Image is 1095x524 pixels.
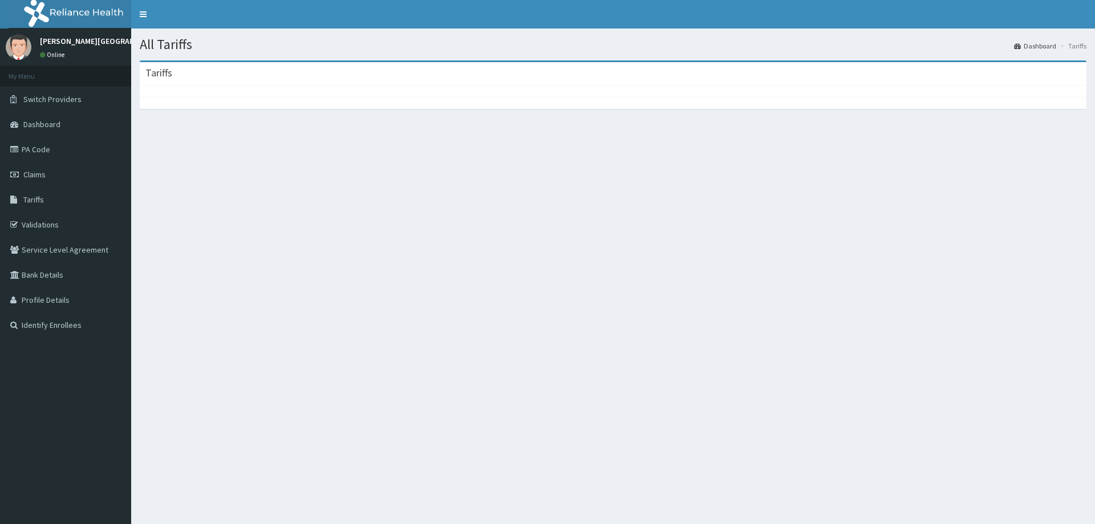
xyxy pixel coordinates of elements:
[23,119,60,129] span: Dashboard
[6,34,31,60] img: User Image
[23,169,46,180] span: Claims
[40,37,171,45] p: [PERSON_NAME][GEOGRAPHIC_DATA]
[40,51,67,59] a: Online
[140,37,1086,52] h1: All Tariffs
[1057,41,1086,51] li: Tariffs
[23,94,82,104] span: Switch Providers
[145,68,172,78] h3: Tariffs
[1014,41,1056,51] a: Dashboard
[23,194,44,205] span: Tariffs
